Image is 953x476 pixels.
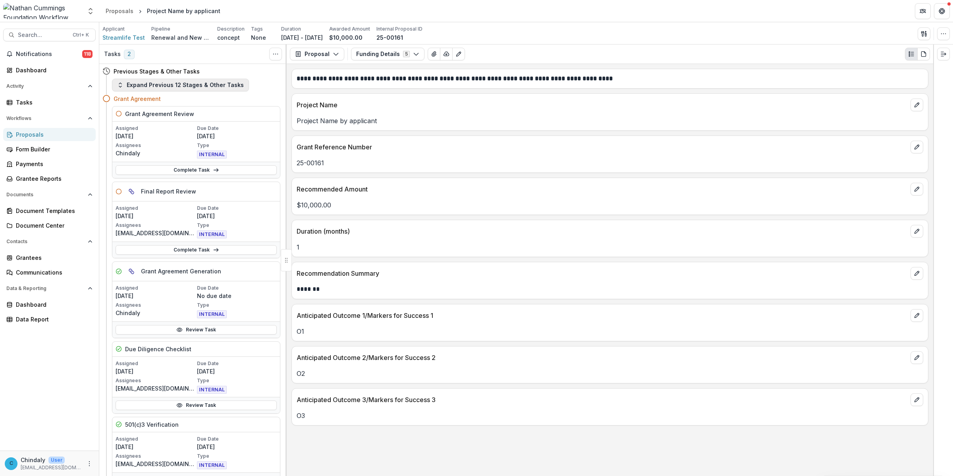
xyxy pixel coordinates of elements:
[197,435,277,443] p: Due Date
[197,360,277,367] p: Due Date
[934,3,950,19] button: Get Help
[3,204,96,217] a: Document Templates
[116,142,195,149] p: Assignees
[16,253,89,262] div: Grantees
[911,141,923,153] button: edit
[147,7,220,15] div: Project Name by applicant
[151,33,211,42] p: Renewal and New Grants Pipeline
[3,3,82,19] img: Nathan Cummings Foundation Workflow Sandbox logo
[104,51,121,58] h3: Tasks
[197,453,277,460] p: Type
[3,143,96,156] a: Form Builder
[297,369,923,378] p: O2
[106,7,133,15] div: Proposals
[116,132,195,140] p: [DATE]
[3,64,96,77] a: Dashboard
[197,284,277,292] p: Due Date
[197,443,277,451] p: [DATE]
[102,25,125,33] p: Applicant
[10,461,13,466] div: Chindaly
[217,25,245,33] p: Description
[116,377,195,384] p: Assignees
[297,327,923,336] p: O1
[116,245,277,255] a: Complete Task
[3,235,96,248] button: Open Contacts
[116,435,195,443] p: Assigned
[911,99,923,111] button: edit
[3,313,96,326] a: Data Report
[911,351,923,364] button: edit
[3,48,96,60] button: Notifications118
[116,149,195,157] p: Chindaly
[114,67,200,75] h4: Previous Stages & Other Tasks
[329,25,370,33] p: Awarded Amount
[16,268,89,277] div: Communications
[116,125,195,132] p: Assigned
[6,192,85,197] span: Documents
[102,5,137,17] a: Proposals
[197,230,227,238] span: INTERNAL
[290,48,344,60] button: Proposal
[16,145,89,153] div: Form Builder
[428,48,440,60] button: View Attached Files
[16,174,89,183] div: Grantee Reports
[281,25,301,33] p: Duration
[6,116,85,121] span: Workflows
[297,116,923,126] p: Project Name by applicant
[197,132,277,140] p: [DATE]
[3,251,96,264] a: Grantees
[376,25,422,33] p: Internal Proposal ID
[3,172,96,185] a: Grantee Reports
[911,225,923,238] button: edit
[125,420,179,429] h5: 501(c)3 Verification
[297,395,907,404] p: Anticipated Outcome 3/Markers for Success 3
[281,33,323,42] p: [DATE] - [DATE]
[911,267,923,280] button: edit
[297,269,907,278] p: Recommendation Summary
[197,377,277,384] p: Type
[3,157,96,170] a: Payments
[16,221,89,230] div: Document Center
[197,302,277,309] p: Type
[16,160,89,168] div: Payments
[124,50,135,59] span: 2
[21,456,45,464] p: Chindaly
[297,184,907,194] p: Recommended Amount
[197,386,227,394] span: INTERNAL
[116,222,195,229] p: Assignees
[3,112,96,125] button: Open Workflows
[251,25,263,33] p: Tags
[116,205,195,212] p: Assigned
[116,212,195,220] p: [DATE]
[351,48,424,60] button: Funding Details5
[905,48,918,60] button: Plaintext view
[197,151,227,159] span: INTERNAL
[197,222,277,229] p: Type
[197,461,227,469] span: INTERNAL
[18,32,68,39] span: Search...
[125,265,138,278] button: View dependent tasks
[197,205,277,212] p: Due Date
[116,292,195,300] p: [DATE]
[16,98,89,106] div: Tasks
[116,325,277,335] a: Review Task
[125,345,191,353] h5: Due Diligence Checklist
[116,401,277,410] a: Review Task
[3,128,96,141] a: Proposals
[269,48,282,60] button: Toggle View Cancelled Tasks
[297,200,923,210] p: $10,000.00
[85,3,96,19] button: Open entity switcher
[125,185,138,198] button: View dependent tasks
[3,219,96,232] a: Document Center
[21,464,81,471] p: [EMAIL_ADDRESS][DOMAIN_NAME]
[452,48,465,60] button: Edit as form
[376,33,403,42] p: 25-00161
[3,80,96,93] button: Open Activity
[102,33,145,42] a: Streamlife Test
[116,460,195,468] p: [EMAIL_ADDRESS][DOMAIN_NAME]
[16,51,82,58] span: Notifications
[197,212,277,220] p: [DATE]
[151,25,170,33] p: Pipeline
[911,309,923,322] button: edit
[3,298,96,311] a: Dashboard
